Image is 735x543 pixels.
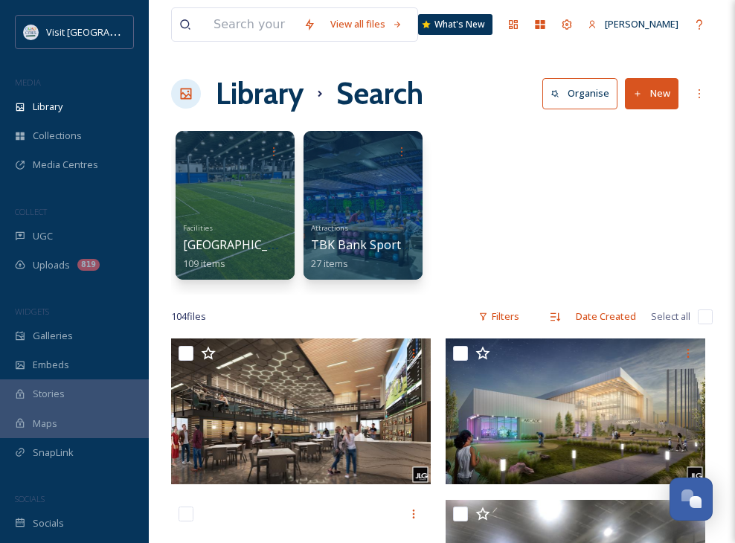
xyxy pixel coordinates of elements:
[670,478,713,521] button: Open Chat
[33,358,69,372] span: Embeds
[33,516,64,530] span: Socials
[15,493,45,504] span: SOCIALS
[24,25,39,39] img: QCCVB_VISIT_vert_logo_4c_tagline_122019.svg
[183,223,213,233] span: Facilities
[418,14,492,35] a: What's New
[33,258,70,272] span: Uploads
[15,306,49,317] span: WIDGETS
[206,8,296,41] input: Search your library
[471,302,527,331] div: Filters
[580,10,686,39] a: [PERSON_NAME]
[33,446,74,460] span: SnapLink
[216,71,304,116] a: Library
[183,219,303,270] a: Facilities[GEOGRAPHIC_DATA]109 items
[183,237,303,253] span: [GEOGRAPHIC_DATA]
[605,17,678,30] span: [PERSON_NAME]
[33,229,53,243] span: UGC
[171,338,431,484] img: D. 3 x 2 – Interior Rendering.jpg
[311,223,348,233] span: Attractions
[311,257,348,270] span: 27 items
[33,158,98,172] span: Media Centres
[311,237,532,253] span: TBK Bank Sports Entertainment Center
[15,77,41,88] span: MEDIA
[33,329,73,343] span: Galleries
[33,100,62,114] span: Library
[33,129,82,143] span: Collections
[651,309,690,324] span: Select all
[323,10,410,39] a: View all files
[568,302,643,331] div: Date Created
[311,219,532,270] a: AttractionsTBK Bank Sports Entertainment Center27 items
[171,309,206,324] span: 104 file s
[46,25,161,39] span: Visit [GEOGRAPHIC_DATA]
[542,78,617,109] button: Organise
[446,338,705,484] img: C. 3 x 2 – Exterior Rendering.jpg
[15,206,47,217] span: COLLECT
[77,259,100,271] div: 819
[336,71,423,116] h1: Search
[33,417,57,431] span: Maps
[625,78,678,109] button: New
[33,387,65,401] span: Stories
[183,257,225,270] span: 109 items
